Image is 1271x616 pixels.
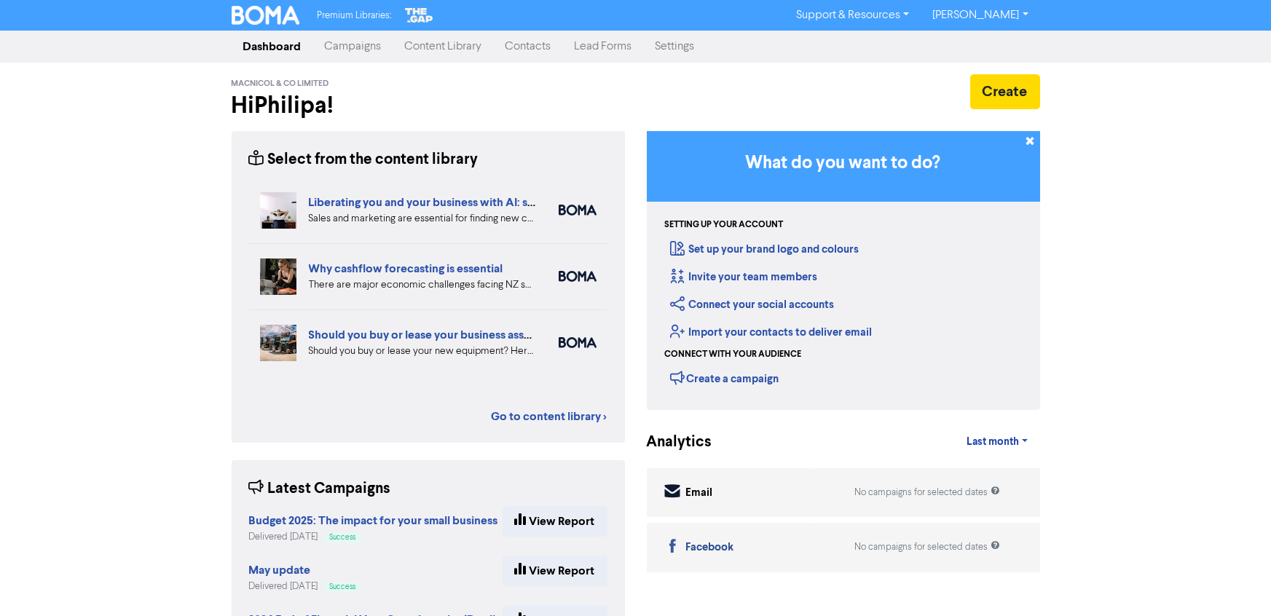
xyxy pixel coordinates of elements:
[671,325,873,339] a: Import your contacts to deliver email
[559,271,597,282] img: boma
[309,211,537,226] div: Sales and marketing are essential for finding new customers but eat into your business time. We e...
[309,344,537,359] div: Should you buy or lease your new equipment? Here are some pros and cons of each. We also can revi...
[232,32,313,61] a: Dashboard
[494,32,563,61] a: Contacts
[309,328,546,342] a: Should you buy or lease your business assets?
[492,408,607,425] a: Go to content library >
[232,79,329,89] span: Macnicol & Co Limited
[967,435,1019,449] span: Last month
[921,4,1039,27] a: [PERSON_NAME]
[249,565,311,577] a: May update
[393,32,494,61] a: Content Library
[671,270,818,284] a: Invite your team members
[249,580,362,593] div: Delivered [DATE]
[249,563,311,577] strong: May update
[671,242,859,256] a: Set up your brand logo and colours
[665,348,802,361] div: Connect with your audience
[249,530,498,544] div: Delivered [DATE]
[503,506,607,537] a: View Report
[503,556,607,586] a: View Report
[309,195,625,210] a: Liberating you and your business with AI: sales and marketing
[232,92,625,119] h2: Hi Philipa !
[309,277,537,293] div: There are major economic challenges facing NZ small business. How can detailed cashflow forecasti...
[330,534,356,541] span: Success
[249,478,391,500] div: Latest Campaigns
[669,153,1018,174] h3: What do you want to do?
[559,337,597,348] img: boma_accounting
[671,367,779,389] div: Create a campaign
[317,11,391,20] span: Premium Libraries:
[854,486,1000,499] div: No campaigns for selected dates
[330,583,356,591] span: Success
[232,6,300,25] img: BOMA Logo
[665,218,784,232] div: Setting up your account
[784,4,921,27] a: Support & Resources
[955,427,1039,457] a: Last month
[559,205,597,216] img: boma
[970,74,1040,109] button: Create
[671,298,835,312] a: Connect your social accounts
[647,131,1040,410] div: Getting Started in BOMA
[249,513,498,528] strong: Budget 2025: The impact for your small business
[249,149,479,171] div: Select from the content library
[854,540,1000,554] div: No campaigns for selected dates
[647,431,694,454] div: Analytics
[249,516,498,527] a: Budget 2025: The impact for your small business
[309,261,503,276] a: Why cashflow forecasting is essential
[403,6,435,25] img: The Gap
[686,540,734,556] div: Facebook
[563,32,644,61] a: Lead Forms
[313,32,393,61] a: Campaigns
[1198,546,1271,616] iframe: Chat Widget
[644,32,707,61] a: Settings
[686,485,713,502] div: Email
